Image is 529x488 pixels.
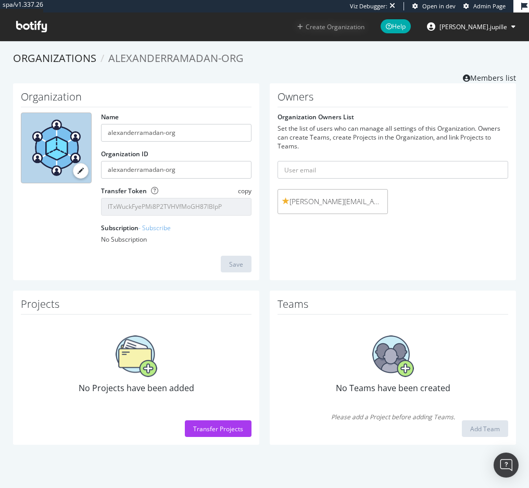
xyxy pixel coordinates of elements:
span: No Teams have been created [336,382,450,394]
div: Viz Debugger: [350,2,387,10]
label: Subscription [101,223,171,232]
a: Transfer Projects [185,424,251,433]
a: Add Team [462,424,508,433]
h1: Teams [278,298,508,315]
div: Add Team [470,424,500,433]
ol: breadcrumbs [13,51,516,66]
label: Transfer Token [101,186,147,195]
h1: Owners [278,91,508,107]
a: Organizations [13,51,96,65]
div: Set the list of users who can manage all settings of this Organization. Owners can create Teams, ... [278,124,508,151]
a: Admin Page [463,2,506,10]
button: [PERSON_NAME].jupille [419,18,524,35]
img: No Teams have been created [372,335,414,377]
span: benjamin.jupille [439,22,507,31]
span: alexanderramadan-org [108,51,244,65]
span: Please add a Project before adding Teams. [278,412,508,421]
div: No Subscription [101,235,251,244]
a: - Subscribe [138,223,171,232]
button: Create Organization [297,22,365,32]
span: No Projects have been added [79,382,194,394]
span: Admin Page [473,2,506,10]
label: Name [101,112,119,121]
a: Members list [463,70,516,83]
a: Open in dev [412,2,456,10]
span: Help [381,19,411,33]
h1: Projects [21,298,251,315]
div: Save [229,260,243,269]
label: Organization Owners List [278,112,354,121]
span: copy [238,186,251,195]
button: Transfer Projects [185,420,251,437]
span: Open in dev [422,2,456,10]
h1: Organization [21,91,251,107]
label: Organization ID [101,149,148,158]
input: User email [278,161,508,179]
img: No Projects have been added [116,335,157,377]
span: [PERSON_NAME][EMAIL_ADDRESS][DOMAIN_NAME] [282,196,383,207]
input: name [101,124,251,142]
input: Organization ID [101,161,251,179]
button: Add Team [462,420,508,437]
div: Transfer Projects [193,424,243,433]
button: Save [221,256,251,272]
div: Open Intercom Messenger [494,453,519,478]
